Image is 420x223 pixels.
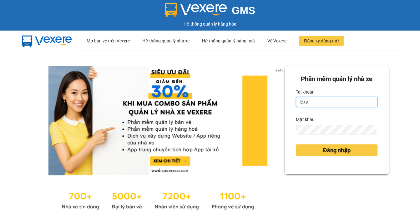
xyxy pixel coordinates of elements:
div: Phần mềm quản lý nhà xe [296,74,377,84]
span: Đăng ký dùng thử [304,37,339,44]
div: Hệ thống quản lý nhà xe [142,31,190,51]
div: Hệ thống quản lý hàng hóa [2,21,418,27]
input: Mật khẩu [296,125,376,135]
span: Đăng nhập [323,146,350,155]
a: GMS [165,9,255,14]
img: mbUUG5Q.png [16,31,78,51]
p: 2 of 3 [274,66,285,74]
div: Hệ thống quản lý hàng hoá [202,31,255,51]
div: Về Vexere [267,31,286,51]
li: slide item 1 [149,168,152,170]
span: GMS [232,5,255,16]
div: Mở bán vé trên Vexere [87,31,130,51]
li: slide item 2 [157,168,159,170]
img: Statistics.png [62,188,254,211]
button: Đăng ký dùng thử [299,36,344,46]
button: previous slide / item [31,66,40,175]
button: next slide / item [276,66,285,175]
label: Tài khoản [296,87,315,97]
li: slide item 3 [164,168,167,170]
label: Mật khẩu [296,114,315,124]
input: Tài khoản [296,97,377,107]
img: logo 2 [165,3,227,17]
button: Đăng nhập [296,144,377,156]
